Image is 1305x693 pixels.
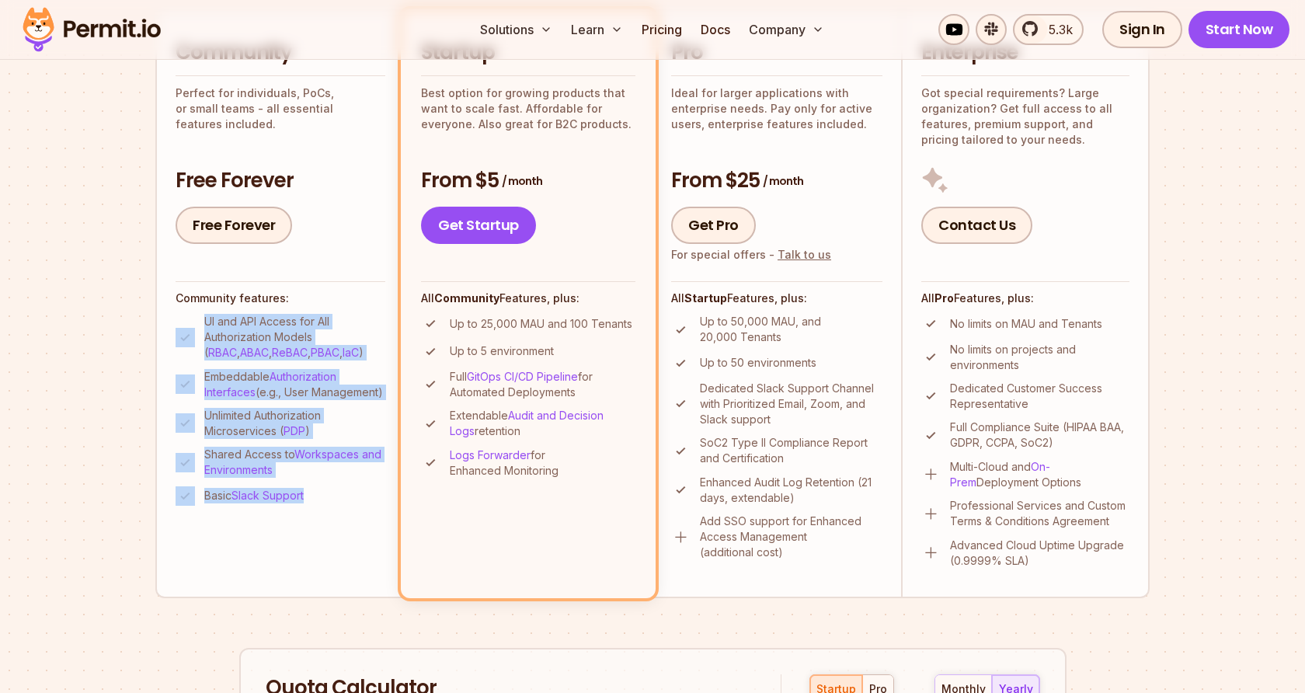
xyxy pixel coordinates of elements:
[950,420,1129,451] p: Full Compliance Suite (HIPAA BAA, GDPR, CCPA, SoC2)
[467,370,578,383] a: GitOps CI/CD Pipeline
[934,291,954,305] strong: Pro
[700,355,816,371] p: Up to 50 environments
[700,475,882,506] p: Enhanced Audit Log Retention (21 days, extendable)
[921,85,1129,148] p: Got special requirements? Large organization? Get full access to all features, premium support, a...
[204,370,336,399] a: Authorization Interfaces
[671,167,882,195] h3: From $25
[565,14,629,45] button: Learn
[700,514,882,560] p: Add SSO support for Enhanced Access Management (additional cost)
[343,346,359,359] a: IaC
[474,14,559,45] button: Solutions
[921,291,1129,306] h4: All Features, plus:
[421,291,635,306] h4: All Features, plus:
[684,291,727,305] strong: Startup
[671,207,756,244] a: Get Pro
[450,448,531,461] a: Logs Forwarder
[176,85,385,132] p: Perfect for individuals, PoCs, or small teams - all essential features included.
[671,247,831,263] div: For special offers -
[502,173,542,189] span: / month
[421,85,635,132] p: Best option for growing products that want to scale fast. Affordable for everyone. Also great for...
[176,167,385,195] h3: Free Forever
[450,316,632,332] p: Up to 25,000 MAU and 100 Tenants
[311,346,339,359] a: PBAC
[950,342,1129,373] p: No limits on projects and environments
[1013,14,1084,45] a: 5.3k
[421,167,635,195] h3: From $5
[204,369,385,400] p: Embeddable (e.g., User Management)
[950,381,1129,412] p: Dedicated Customer Success Representative
[204,314,385,360] p: UI and API Access for All Authorization Models ( , , , , )
[208,346,237,359] a: RBAC
[778,248,831,261] a: Talk to us
[272,346,308,359] a: ReBAC
[950,538,1129,569] p: Advanced Cloud Uptime Upgrade (0.9999% SLA)
[204,447,385,478] p: Shared Access to
[700,435,882,466] p: SoC2 Type II Compliance Report and Certification
[231,489,304,502] a: Slack Support
[671,85,882,132] p: Ideal for larger applications with enterprise needs. Pay only for active users, enterprise featur...
[700,381,882,427] p: Dedicated Slack Support Channel with Prioritized Email, Zoom, and Slack support
[176,291,385,306] h4: Community features:
[671,291,882,306] h4: All Features, plus:
[700,314,882,345] p: Up to 50,000 MAU, and 20,000 Tenants
[450,408,635,439] p: Extendable retention
[176,207,292,244] a: Free Forever
[921,207,1032,244] a: Contact Us
[16,3,168,56] img: Permit logo
[284,424,305,437] a: PDP
[743,14,830,45] button: Company
[204,488,304,503] p: Basic
[950,460,1050,489] a: On-Prem
[450,369,635,400] p: Full for Automated Deployments
[204,408,385,439] p: Unlimited Authorization Microservices ( )
[1102,11,1182,48] a: Sign In
[763,173,803,189] span: / month
[450,343,554,359] p: Up to 5 environment
[434,291,499,305] strong: Community
[450,447,635,479] p: for Enhanced Monitoring
[240,346,269,359] a: ABAC
[694,14,736,45] a: Docs
[1039,20,1073,39] span: 5.3k
[950,498,1129,529] p: Professional Services and Custom Terms & Conditions Agreement
[421,207,536,244] a: Get Startup
[950,316,1102,332] p: No limits on MAU and Tenants
[450,409,604,437] a: Audit and Decision Logs
[635,14,688,45] a: Pricing
[950,459,1129,490] p: Multi-Cloud and Deployment Options
[1188,11,1290,48] a: Start Now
